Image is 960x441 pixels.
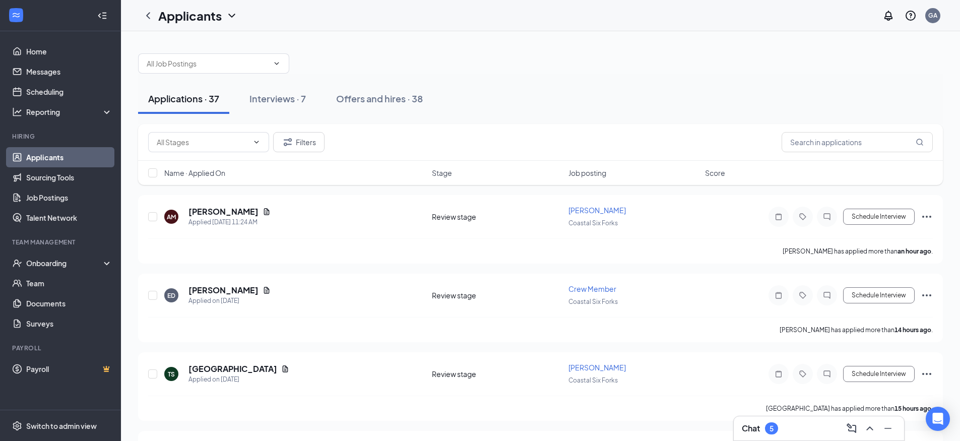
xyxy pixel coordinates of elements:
[26,359,112,379] a: PayrollCrown
[12,421,22,431] svg: Settings
[26,147,112,167] a: Applicants
[26,61,112,82] a: Messages
[916,138,924,146] svg: MagnifyingGlass
[843,366,915,382] button: Schedule Interview
[926,407,950,431] div: Open Intercom Messenger
[880,420,896,436] button: Minimize
[12,344,110,352] div: Payroll
[797,291,809,299] svg: Tag
[864,422,876,434] svg: ChevronUp
[148,92,219,105] div: Applications · 37
[797,213,809,221] svg: Tag
[773,213,785,221] svg: Note
[26,273,112,293] a: Team
[188,296,271,306] div: Applied on [DATE]
[568,363,626,372] span: [PERSON_NAME]
[26,258,104,268] div: Onboarding
[12,258,22,268] svg: UserCheck
[164,168,225,178] span: Name · Applied On
[568,298,618,305] span: Coastal Six Forks
[188,217,271,227] div: Applied [DATE] 11:24 AM
[273,59,281,68] svg: ChevronDown
[142,10,154,22] svg: ChevronLeft
[147,58,269,69] input: All Job Postings
[281,365,289,373] svg: Document
[432,369,562,379] div: Review stage
[249,92,306,105] div: Interviews · 7
[894,326,931,334] b: 14 hours ago
[26,421,97,431] div: Switch to admin view
[797,370,809,378] svg: Tag
[273,132,325,152] button: Filter Filters
[568,206,626,215] span: [PERSON_NAME]
[188,363,277,374] h5: [GEOGRAPHIC_DATA]
[780,326,933,334] p: [PERSON_NAME] has applied more than .
[157,137,248,148] input: All Stages
[158,7,222,24] h1: Applicants
[782,132,933,152] input: Search in applications
[252,138,261,146] svg: ChevronDown
[26,41,112,61] a: Home
[26,313,112,334] a: Surveys
[921,211,933,223] svg: Ellipses
[766,404,933,413] p: [GEOGRAPHIC_DATA] has applied more than .
[263,208,271,216] svg: Document
[568,284,616,293] span: Crew Member
[862,420,878,436] button: ChevronUp
[921,289,933,301] svg: Ellipses
[843,209,915,225] button: Schedule Interview
[921,368,933,380] svg: Ellipses
[844,420,860,436] button: ComposeMessage
[12,107,22,117] svg: Analysis
[226,10,238,22] svg: ChevronDown
[432,212,562,222] div: Review stage
[846,422,858,434] svg: ComposeMessage
[882,10,894,22] svg: Notifications
[12,132,110,141] div: Hiring
[821,213,833,221] svg: ChatInactive
[568,219,618,227] span: Coastal Six Forks
[821,291,833,299] svg: ChatInactive
[568,168,606,178] span: Job posting
[263,286,271,294] svg: Document
[843,287,915,303] button: Schedule Interview
[188,206,259,217] h5: [PERSON_NAME]
[26,208,112,228] a: Talent Network
[773,291,785,299] svg: Note
[26,167,112,187] a: Sourcing Tools
[928,11,937,20] div: GA
[882,422,894,434] svg: Minimize
[705,168,725,178] span: Score
[898,247,931,255] b: an hour ago
[26,293,112,313] a: Documents
[97,11,107,21] svg: Collapse
[26,187,112,208] a: Job Postings
[432,168,452,178] span: Stage
[282,136,294,148] svg: Filter
[12,238,110,246] div: Team Management
[336,92,423,105] div: Offers and hires · 38
[770,424,774,433] div: 5
[167,213,176,221] div: AM
[773,370,785,378] svg: Note
[188,285,259,296] h5: [PERSON_NAME]
[167,291,175,300] div: ED
[188,374,289,385] div: Applied on [DATE]
[26,82,112,102] a: Scheduling
[742,423,760,434] h3: Chat
[432,290,562,300] div: Review stage
[11,10,21,20] svg: WorkstreamLogo
[905,10,917,22] svg: QuestionInfo
[168,370,175,379] div: TS
[894,405,931,412] b: 15 hours ago
[568,376,618,384] span: Coastal Six Forks
[26,107,113,117] div: Reporting
[783,247,933,256] p: [PERSON_NAME] has applied more than .
[821,370,833,378] svg: ChatInactive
